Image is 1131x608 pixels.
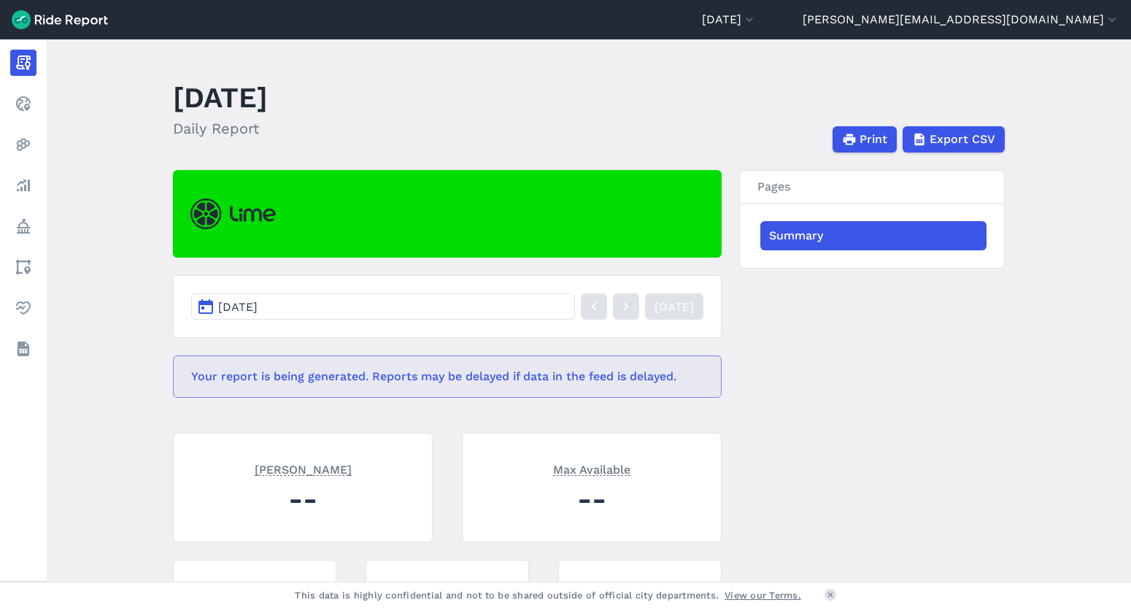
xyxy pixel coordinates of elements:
[702,11,757,28] button: [DATE]
[760,221,987,250] a: Summary
[480,479,703,519] div: --
[255,461,352,476] span: [PERSON_NAME]
[191,479,414,519] div: --
[553,461,630,476] span: Max Available
[173,355,722,398] div: Your report is being generated. Reports may be delayed if data in the feed is delayed.
[173,118,268,139] h2: Daily Report
[12,10,108,29] img: Ride Report
[10,50,36,76] a: Report
[10,172,36,199] a: Analyze
[603,580,678,594] span: Trips Per Vehicle
[218,580,292,594] span: Max Unavailable
[10,131,36,158] a: Heatmaps
[191,293,575,320] button: [DATE]
[10,213,36,239] a: Policy
[903,126,1005,153] button: Export CSV
[860,131,887,148] span: Print
[190,199,276,229] img: Lime
[930,131,995,148] span: Export CSV
[10,91,36,117] a: Realtime
[740,171,1004,204] h3: Pages
[173,77,268,118] h1: [DATE]
[725,588,801,602] a: View our Terms.
[10,336,36,362] a: Datasets
[803,11,1119,28] button: [PERSON_NAME][EMAIL_ADDRESS][DOMAIN_NAME]
[10,254,36,280] a: Areas
[10,295,36,321] a: Health
[218,300,258,314] span: [DATE]
[424,580,471,594] span: Start Trips
[645,293,703,320] a: [DATE]
[833,126,897,153] button: Print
